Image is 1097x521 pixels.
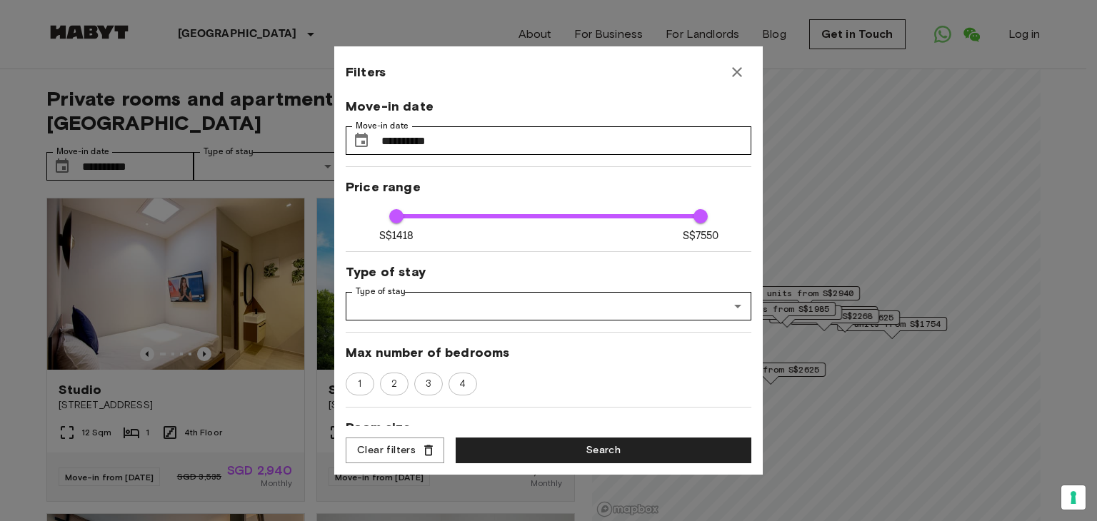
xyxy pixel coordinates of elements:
div: 2 [380,373,409,395]
span: Price range [346,178,751,196]
span: 2 [384,377,405,391]
button: Your consent preferences for tracking technologies [1061,485,1086,510]
button: Choose date, selected date is 1 Oct 2025 [347,126,376,155]
span: 1 [350,377,369,391]
span: Room size [346,419,751,436]
span: Move-in date [346,98,751,115]
button: Clear filters [346,437,444,464]
span: Filters [346,64,386,81]
span: S$1418 [379,228,414,243]
div: 3 [414,373,443,395]
label: Type of stay [356,285,406,298]
span: Type of stay [346,263,751,280]
span: Max number of bedrooms [346,344,751,361]
span: 3 [418,377,439,391]
span: 4 [451,377,474,391]
label: Move-in date [356,120,409,132]
div: 4 [449,373,477,395]
div: 1 [346,373,374,395]
span: S$7550 [683,228,719,243]
button: Search [456,437,751,464]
